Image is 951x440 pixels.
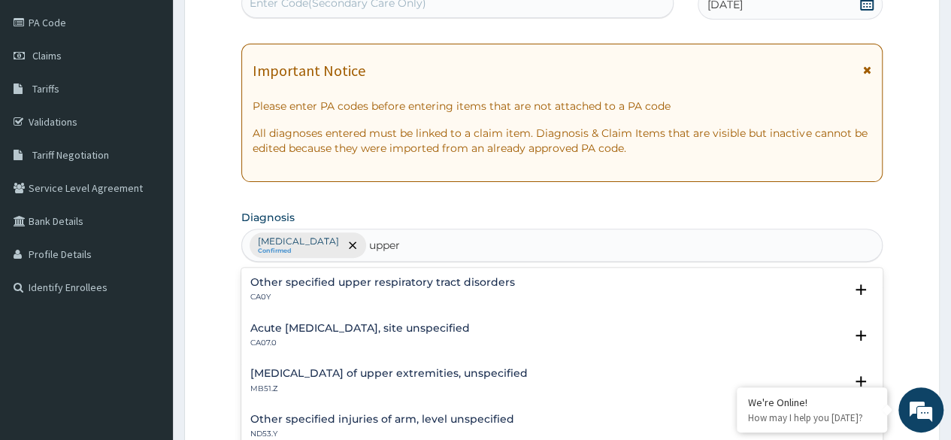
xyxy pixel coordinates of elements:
div: Minimize live chat window [247,8,283,44]
h4: Acute [MEDICAL_DATA], site unspecified [250,323,470,334]
p: ND53.Y [250,429,514,439]
p: Please enter PA codes before entering items that are not attached to a PA code [253,99,871,114]
div: We're Online! [748,396,876,409]
h1: Important Notice [253,62,365,79]
p: All diagnoses entered must be linked to a claim item. Diagnosis & Claim Items that are visible bu... [253,126,871,156]
h4: [MEDICAL_DATA] of upper extremities, unspecified [250,368,528,379]
span: We're online! [87,127,207,279]
i: open select status [852,281,870,299]
p: [MEDICAL_DATA] [258,235,339,247]
span: Tariffs [32,82,59,96]
span: Claims [32,49,62,62]
label: Diagnosis [241,210,295,225]
h4: Other specified upper respiratory tract disorders [250,277,515,288]
h4: Other specified injuries of arm, level unspecified [250,414,514,425]
i: open select status [852,326,870,344]
p: CA0Y [250,292,515,302]
i: open select status [852,372,870,390]
span: Tariff Negotiation [32,148,109,162]
div: Chat with us now [78,84,253,104]
textarea: Type your message and hit 'Enter' [8,286,286,338]
small: Confirmed [258,247,339,255]
p: CA07.0 [250,338,470,348]
p: MB51.Z [250,384,528,394]
p: How may I help you today? [748,411,876,424]
span: remove selection option [346,238,359,252]
img: d_794563401_company_1708531726252_794563401 [28,75,61,113]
